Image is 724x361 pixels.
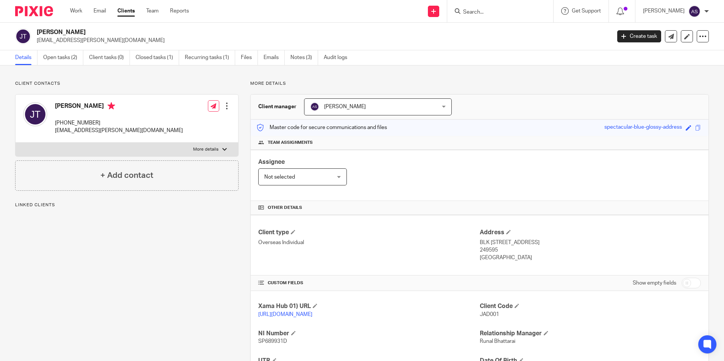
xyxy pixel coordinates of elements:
[15,6,53,16] img: Pixie
[89,50,130,65] a: Client tasks (0)
[617,30,661,42] a: Create task
[310,102,319,111] img: svg%3E
[258,229,479,237] h4: Client type
[37,37,606,44] p: [EMAIL_ADDRESS][PERSON_NAME][DOMAIN_NAME]
[324,104,366,109] span: [PERSON_NAME]
[117,7,135,15] a: Clients
[264,50,285,65] a: Emails
[688,5,701,17] img: svg%3E
[256,124,387,131] p: Master code for secure communications and files
[258,280,479,286] h4: CUSTOM FIELDS
[43,50,83,65] a: Open tasks (2)
[604,123,682,132] div: spectacular-blue-glossy-address
[258,159,285,165] span: Assignee
[15,28,31,44] img: svg%3E
[643,7,685,15] p: [PERSON_NAME]
[170,7,189,15] a: Reports
[572,8,601,14] span: Get Support
[250,81,709,87] p: More details
[55,102,183,112] h4: [PERSON_NAME]
[480,302,701,310] h4: Client Code
[185,50,235,65] a: Recurring tasks (1)
[193,146,218,152] p: More details
[108,102,115,110] i: Primary
[23,102,47,126] img: svg%3E
[290,50,318,65] a: Notes (3)
[633,279,676,287] label: Show empty fields
[268,140,313,146] span: Team assignments
[15,202,239,208] p: Linked clients
[100,170,153,181] h4: + Add contact
[55,119,183,127] p: [PHONE_NUMBER]
[15,81,239,87] p: Client contacts
[94,7,106,15] a: Email
[480,254,701,261] p: [GEOGRAPHIC_DATA]
[258,330,479,338] h4: NI Number
[480,246,701,254] p: 249595
[258,302,479,310] h4: Xama Hub 01) URL
[258,312,312,317] a: [URL][DOMAIN_NAME]
[15,50,37,65] a: Details
[241,50,258,65] a: Files
[136,50,179,65] a: Closed tasks (1)
[37,28,492,36] h2: [PERSON_NAME]
[258,103,296,110] h3: Client manager
[146,7,159,15] a: Team
[480,312,499,317] span: JAD001
[264,174,295,180] span: Not selected
[268,205,302,211] span: Other details
[462,9,531,16] input: Search
[258,239,479,246] p: Overseas Individual
[70,7,82,15] a: Work
[55,127,183,134] p: [EMAIL_ADDRESS][PERSON_NAME][DOMAIN_NAME]
[480,239,701,246] p: BLK [STREET_ADDRESS]
[480,330,701,338] h4: Relationship Manager
[480,339,515,344] span: Runal Bhattarai
[258,339,287,344] span: SP689931D
[324,50,353,65] a: Audit logs
[480,229,701,237] h4: Address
